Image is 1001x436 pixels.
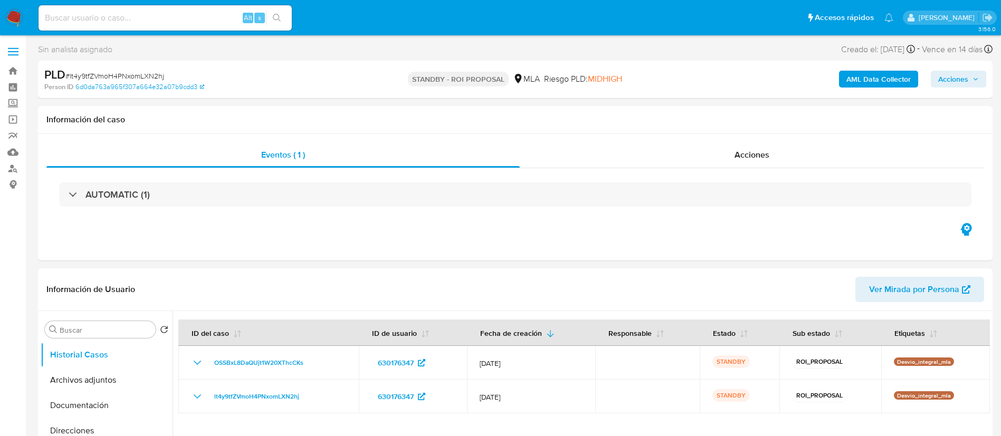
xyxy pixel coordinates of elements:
a: Notificaciones [884,13,893,22]
button: Archivos adjuntos [41,367,173,393]
b: AML Data Collector [846,71,911,88]
span: Vence en 14 días [922,44,983,55]
div: AUTOMATIC (1) [59,182,971,207]
div: MLA [513,73,540,85]
b: PLD [44,66,65,83]
h1: Información de Usuario [46,284,135,295]
button: Volver al orden por defecto [160,325,168,337]
span: Acciones [938,71,968,88]
div: Creado el: [DATE] [841,42,915,56]
button: search-icon [266,11,288,25]
a: Salir [982,12,993,23]
span: Accesos rápidos [815,12,874,23]
span: - [917,42,920,56]
span: Alt [244,13,252,23]
button: Historial Casos [41,342,173,367]
input: Buscar [60,325,151,335]
span: Eventos ( 1 ) [261,149,305,161]
button: Documentación [41,393,173,418]
span: # lt4y9tfZVmoH4PNxomLXN2hj [65,71,164,81]
span: Acciones [735,149,769,161]
input: Buscar usuario o caso... [39,11,292,25]
span: Ver Mirada por Persona [869,277,959,302]
button: Ver Mirada por Persona [855,277,984,302]
h3: AUTOMATIC (1) [85,189,150,200]
button: Acciones [931,71,986,88]
p: STANDBY - ROI PROPOSAL [408,72,509,86]
span: Sin analista asignado [38,44,112,55]
span: s [258,13,261,23]
b: Person ID [44,82,73,92]
h1: Información del caso [46,114,984,125]
button: AML Data Collector [839,71,918,88]
span: MIDHIGH [588,73,622,85]
button: Buscar [49,325,58,334]
p: nicolas.duclosson@mercadolibre.com [919,13,978,23]
span: Riesgo PLD: [544,73,622,85]
a: 6d0da763a965f307a664e32a07b9cdd3 [75,82,204,92]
